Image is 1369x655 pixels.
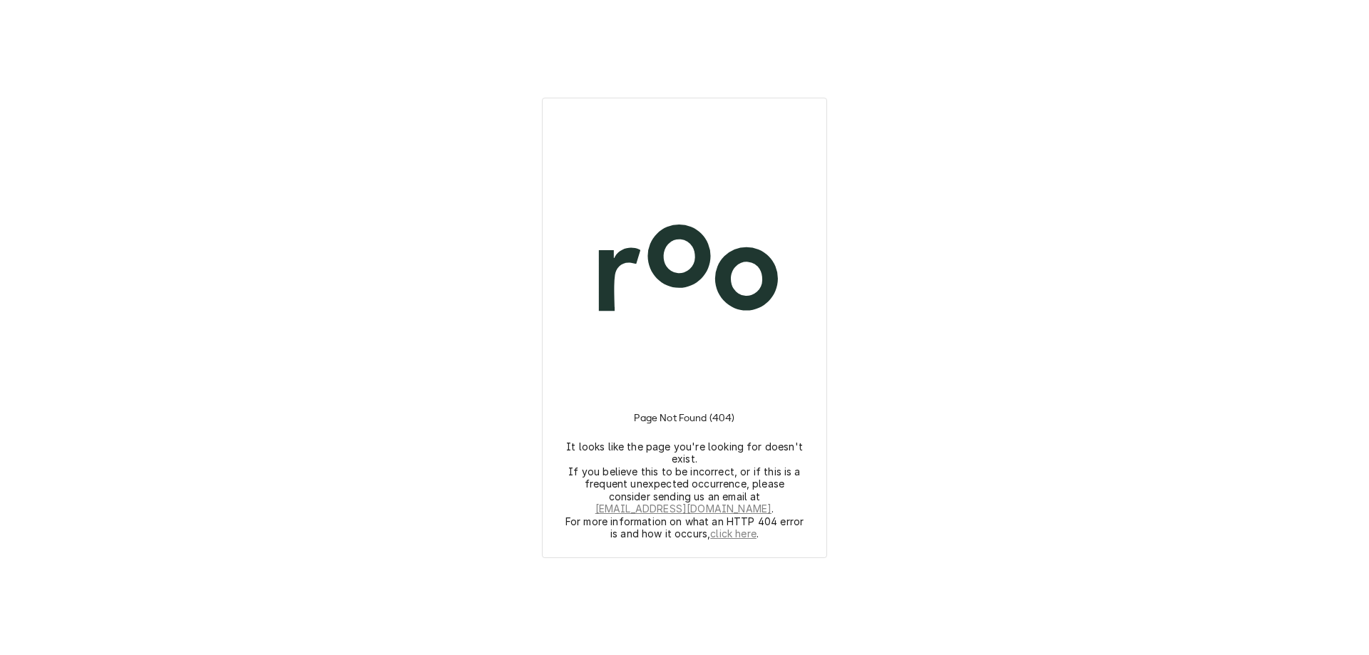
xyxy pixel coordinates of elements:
[560,145,809,395] img: Logo
[565,515,804,540] p: For more information on what an HTTP 404 error is and how it occurs, .
[565,440,804,465] p: It looks like the page you're looking for doesn't exist.
[560,115,809,540] div: Logo and Instructions Container
[595,502,771,515] a: [EMAIL_ADDRESS][DOMAIN_NAME]
[634,395,734,440] h3: Page Not Found (404)
[565,465,804,515] p: If you believe this to be incorrect, or if this is a frequent unexpected occurrence, please consi...
[710,527,757,540] a: click here
[560,395,809,540] div: Instructions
